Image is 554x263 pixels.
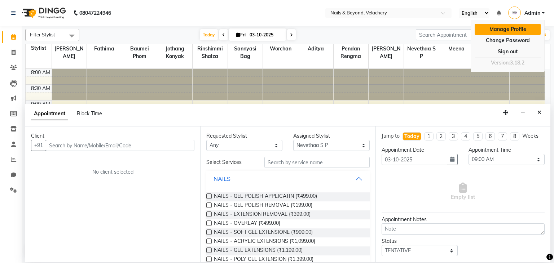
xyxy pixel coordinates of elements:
[214,219,280,228] span: NAILS - OVERLAY (₹499.00)
[424,132,434,141] li: 1
[201,159,259,166] div: Select Services
[461,132,470,141] li: 4
[382,237,458,245] div: Status
[508,6,521,19] img: Admin
[469,146,545,154] div: Appointment Time
[404,44,439,61] span: Nevethaa S P
[214,201,312,210] span: NAILS - GEL POLISH REMOVAL (₹199.00)
[416,29,479,40] input: Search Appointment
[31,140,46,151] button: +91
[522,132,538,140] div: Weeks
[200,29,218,40] span: Today
[451,183,475,201] span: Empty list
[228,44,263,61] span: Sannyasi Bag
[473,132,483,141] li: 5
[382,146,458,154] div: Appointment Date
[31,107,68,120] span: Appointment
[334,44,369,61] span: Pendan Rengma
[193,44,228,61] span: Rinshimmi Shaiza
[264,157,370,168] input: Search by service name
[369,44,404,61] span: [PERSON_NAME]
[234,32,247,37] span: Fri
[30,85,52,92] div: 8:30 AM
[46,140,194,151] input: Search by Name/Mobile/Email/Code
[475,35,541,46] a: Change Password
[79,3,111,23] b: 08047224946
[298,44,333,53] span: Aditya
[52,44,87,61] span: [PERSON_NAME]
[382,216,545,223] div: Appointment Notes
[404,133,419,140] div: Today
[87,44,122,53] span: Fathima
[77,110,102,117] span: Block Time
[214,192,317,201] span: NAILS - GEL POLISH APPLICATIN (₹499.00)
[122,44,157,61] span: Baumei phom
[209,172,366,185] button: NAILS
[439,44,474,53] span: Meena
[475,46,541,57] a: Sign out
[475,58,541,68] div: Version:3.18.2
[214,210,311,219] span: NAILS - EXTENSION REMOVAL (₹399.00)
[485,132,495,141] li: 6
[206,132,282,140] div: Requested Stylist
[214,246,303,255] span: NAILS - GEL EXTENSIONS (₹1,199.00)
[534,107,545,118] button: Close
[524,9,540,17] span: Admin
[18,3,68,23] img: logo
[382,154,447,165] input: yyyy-mm-dd
[475,24,541,35] a: Manage Profile
[26,44,52,52] div: Stylist
[247,30,283,40] input: 2025-10-03
[382,132,400,140] div: Jump to
[436,132,446,141] li: 2
[48,168,177,176] div: No client selected
[510,132,519,141] li: 8
[293,132,369,140] div: Assigned Stylist
[214,237,315,246] span: NAILS - ACRYLIC EXTENSIONS (₹1,099.00)
[214,228,313,237] span: NAILS - SOFT GEL EXTENSIONE (₹999.00)
[31,132,194,140] div: Client
[263,44,298,53] span: Worchan
[30,69,52,76] div: 8:00 AM
[157,44,192,61] span: Jothang Konyak
[30,32,55,37] span: Filter Stylist
[498,132,507,141] li: 7
[214,174,230,183] div: NAILS
[449,132,458,141] li: 3
[30,101,52,108] div: 9:00 AM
